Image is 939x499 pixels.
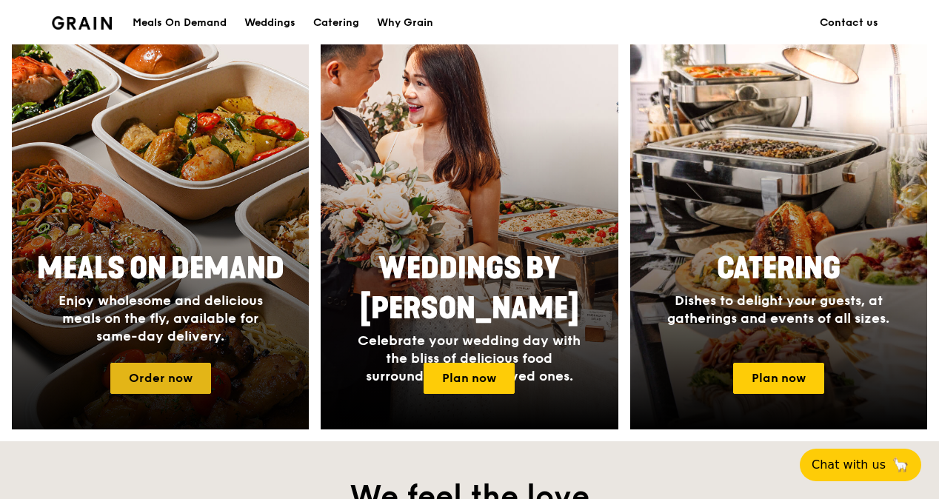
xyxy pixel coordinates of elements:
span: Weddings by [PERSON_NAME] [360,251,579,326]
a: Contact us [811,1,887,45]
span: Catering [717,251,841,287]
a: Plan now [733,363,824,394]
a: Weddings [235,1,304,45]
div: Why Grain [377,1,433,45]
div: Catering [313,1,359,45]
a: CateringDishes to delight your guests, at gatherings and events of all sizes.Plan now [630,38,927,429]
span: Dishes to delight your guests, at gatherings and events of all sizes. [667,292,889,326]
span: Enjoy wholesome and delicious meals on the fly, available for same-day delivery. [59,292,263,344]
a: Catering [304,1,368,45]
a: Why Grain [368,1,442,45]
button: Chat with us🦙 [800,449,921,481]
span: Meals On Demand [37,251,284,287]
span: Chat with us [812,456,886,474]
div: Meals On Demand [133,1,227,45]
span: Celebrate your wedding day with the bliss of delicious food surrounded by your loved ones. [358,332,581,384]
span: 🦙 [892,456,909,474]
a: Meals On DemandEnjoy wholesome and delicious meals on the fly, available for same-day delivery.Or... [12,38,309,429]
a: Plan now [424,363,515,394]
img: Grain [52,16,112,30]
a: Weddings by [PERSON_NAME]Celebrate your wedding day with the bliss of delicious food surrounded b... [321,38,618,429]
div: Weddings [244,1,295,45]
a: Order now [110,363,211,394]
